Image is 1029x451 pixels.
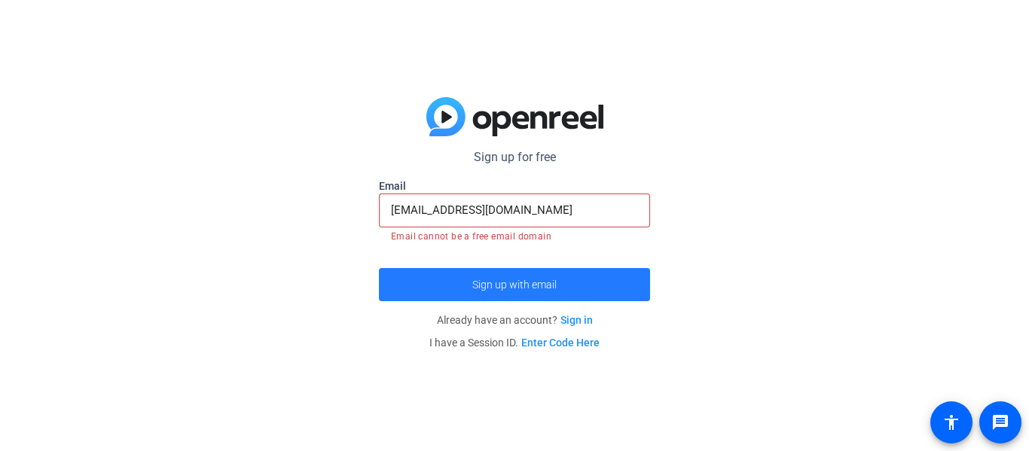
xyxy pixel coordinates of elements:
[560,314,593,326] a: Sign in
[942,413,960,431] mat-icon: accessibility
[429,337,600,349] span: I have a Session ID.
[391,227,638,244] mat-error: Email cannot be a free email domain
[391,201,638,219] input: Enter Email Address
[521,337,600,349] a: Enter Code Here
[437,314,593,326] span: Already have an account?
[379,178,650,194] label: Email
[379,148,650,166] p: Sign up for free
[991,413,1009,431] mat-icon: message
[426,97,603,136] img: blue-gradient.svg
[379,268,650,301] button: Sign up with email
